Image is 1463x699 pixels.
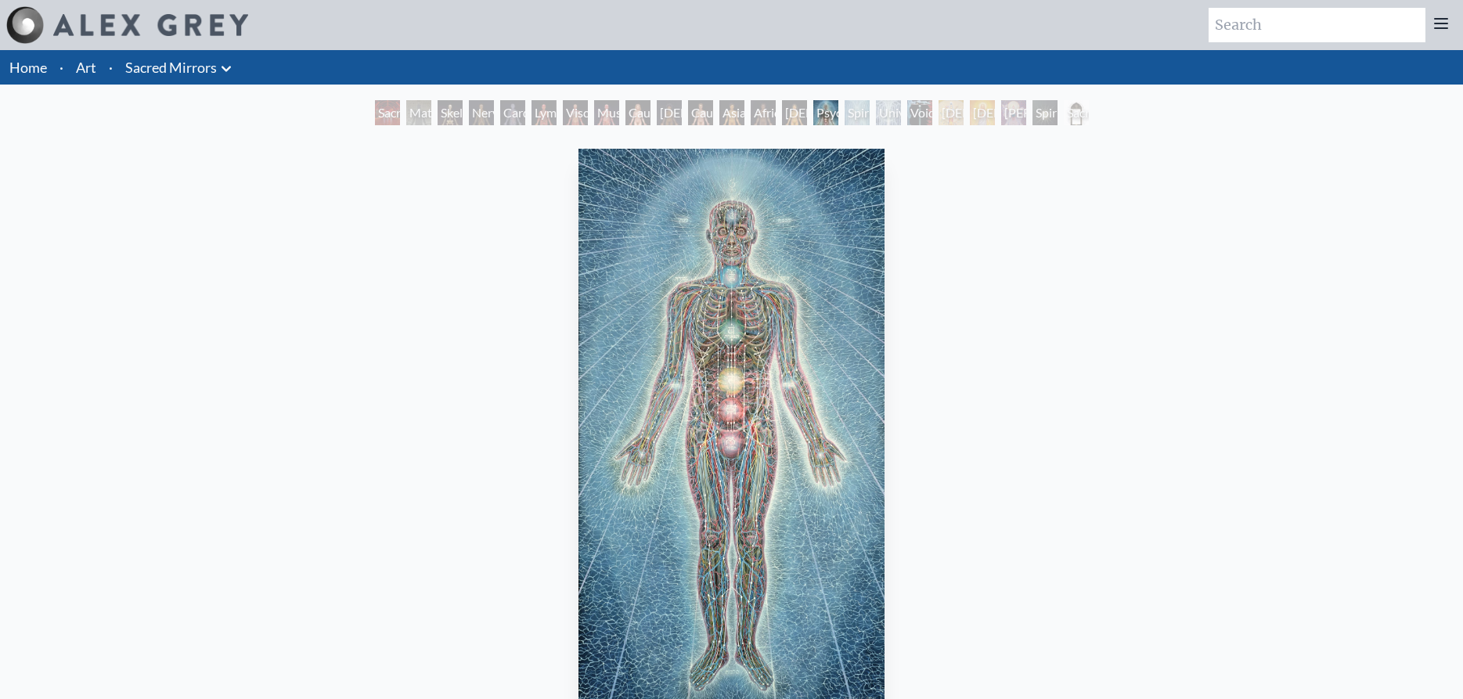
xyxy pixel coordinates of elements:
[876,100,901,125] div: Universal Mind Lattice
[845,100,870,125] div: Spiritual Energy System
[125,56,217,78] a: Sacred Mirrors
[1209,8,1425,42] input: Search
[53,50,70,85] li: ·
[375,100,400,125] div: Sacred Mirrors Room, [GEOGRAPHIC_DATA]
[594,100,619,125] div: Muscle System
[76,56,96,78] a: Art
[469,100,494,125] div: Nervous System
[719,100,744,125] div: Asian Man
[782,100,807,125] div: [DEMOGRAPHIC_DATA] Woman
[657,100,682,125] div: [DEMOGRAPHIC_DATA] Woman
[103,50,119,85] li: ·
[532,100,557,125] div: Lymphatic System
[9,59,47,76] a: Home
[625,100,650,125] div: Caucasian Woman
[563,100,588,125] div: Viscera
[500,100,525,125] div: Cardiovascular System
[1064,100,1089,125] div: Sacred Mirrors Frame
[406,100,431,125] div: Material World
[751,100,776,125] div: African Man
[813,100,838,125] div: Psychic Energy System
[907,100,932,125] div: Void Clear Light
[1032,100,1058,125] div: Spiritual World
[688,100,713,125] div: Caucasian Man
[970,100,995,125] div: [DEMOGRAPHIC_DATA]
[1001,100,1026,125] div: [PERSON_NAME]
[438,100,463,125] div: Skeletal System
[939,100,964,125] div: [DEMOGRAPHIC_DATA]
